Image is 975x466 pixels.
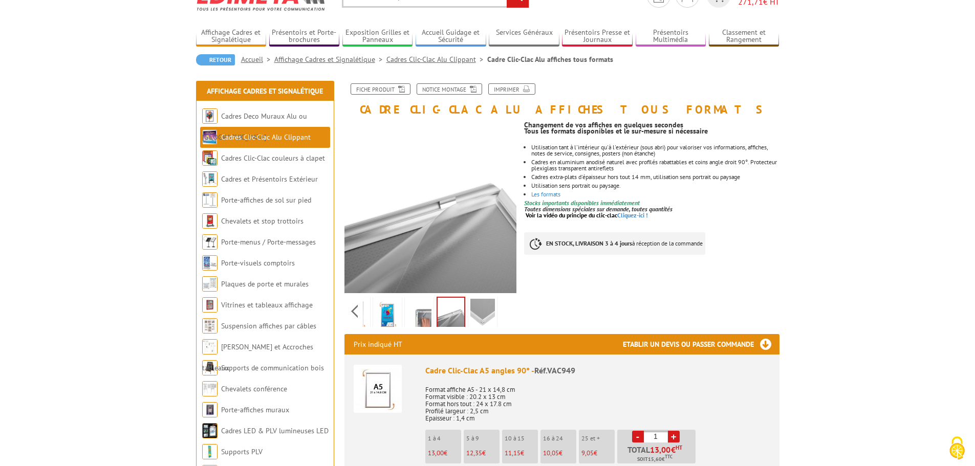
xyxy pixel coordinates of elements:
img: Cimaises et Accroches tableaux [202,339,218,354]
a: Affichage Cadres et Signalétique [196,28,267,45]
span: 13,00 [428,449,444,457]
img: cadres_aluminium_clic_clac_vac949_fleches.jpg [375,299,400,330]
a: Vitrines et tableaux affichage [221,300,313,309]
p: € [428,450,461,457]
button: Cookies (fenêtre modale) [939,431,975,466]
li: Utilisation tant à l'intérieur qu'à l'extérieur (sous abri) pour valoriser vos informations, affi... [531,144,779,157]
a: Porte-affiches muraux [221,405,289,414]
li: Utilisation sens portrait ou paysage. [531,183,779,189]
a: + [668,431,680,442]
a: Voir la vidéo du principe du clic-clacCliquez-ici ! [526,211,648,219]
sup: TTC [665,454,673,459]
span: 12,35 [466,449,482,457]
a: Les formats [531,190,560,198]
img: Plaques de porte et murales [202,276,218,292]
sup: HT [676,444,682,451]
p: Total [620,446,696,463]
img: Porte-menus / Porte-messages [202,234,218,250]
span: Soit € [637,455,673,463]
p: Changement de vos affiches en quelques secondes [524,122,779,128]
a: Fiche produit [351,83,410,95]
span: Previous [350,303,359,320]
img: Cadres LED & PLV lumineuses LED [202,423,218,438]
p: 5 à 9 [466,435,500,442]
p: € [543,450,576,457]
img: affichage_lumineux_215534_17.jpg [438,298,464,329]
strong: EN STOCK, LIVRAISON 3 à 4 jours [546,239,632,247]
a: Suspension affiches par câbles [221,321,316,330]
a: Classement et Rangement [709,28,779,45]
li: Cadres extra-plats d'épaisseur hors tout 14 mm, utilisation sens portrait ou paysage [531,174,779,180]
a: Cadres Clic-Clac Alu Clippant [221,132,311,142]
a: Retour [196,54,235,65]
a: Supports de communication bois [221,363,324,372]
p: 25 et + [581,435,615,442]
a: [PERSON_NAME] et Accroches tableaux [202,342,313,372]
img: Porte-affiches de sol sur pied [202,192,218,208]
img: Cookies (fenêtre modale) [944,435,970,461]
img: Porte-visuels comptoirs [202,255,218,271]
a: Accueil [241,55,274,64]
img: Cadres Clic-Clac couleurs à clapet [202,150,218,166]
img: affichage_lumineux_215534_17.jpg [344,121,517,293]
a: Imprimer [488,83,535,95]
span: 9,05 [581,449,594,457]
img: Cadres et Présentoirs Extérieur [202,171,218,187]
a: Affichage Cadres et Signalétique [274,55,386,64]
a: Affichage Cadres et Signalétique [207,86,323,96]
p: 10 à 15 [505,435,538,442]
span: 13,00 [650,446,671,454]
p: à réception de la commande [524,232,705,255]
a: Porte-menus / Porte-messages [221,237,316,247]
p: Prix indiqué HT [354,334,402,354]
img: Cadre Clic-Clac A5 angles 90° [354,365,402,413]
a: Notice Montage [417,83,482,95]
font: Stocks importants disponibles immédiatement [524,199,640,207]
span: Réf.VAC949 [534,365,575,375]
img: Chevalets conférence [202,381,218,396]
a: Supports PLV [221,447,263,456]
a: Accueil Guidage et Sécurité [416,28,486,45]
p: € [505,450,538,457]
p: € [581,450,615,457]
a: Porte-affiches de sol sur pied [221,195,311,205]
span: Voir la vidéo du principe du clic-clac [526,211,617,219]
a: Cadres Clic-Clac Alu Clippant [386,55,487,64]
a: Cadres Deco Muraux Alu ou [GEOGRAPHIC_DATA] [202,112,307,142]
p: € [466,450,500,457]
img: Supports PLV [202,444,218,459]
a: Cadres et Présentoirs Extérieur [221,174,318,184]
a: Cadres Clic-Clac couleurs à clapet [221,153,325,163]
a: Cadres LED & PLV lumineuses LED [221,426,329,435]
img: cadre_clic_clac_alu_affiches_tous_formats_vac949bis.jpg [470,299,495,330]
img: Cadres Deco Muraux Alu ou Bois [202,108,218,124]
img: Chevalets et stop trottoirs [202,213,218,229]
a: Présentoirs Presse et Journaux [562,28,633,45]
span: 15,60 [648,455,662,463]
em: Toutes dimensions spéciales sur demande, toutes quantités [524,205,673,213]
img: Porte-affiches muraux [202,402,218,417]
a: Exposition Grilles et Panneaux [342,28,413,45]
li: Cadre Clic-Clac Alu affiches tous formats [487,54,613,64]
p: 16 à 24 [543,435,576,442]
a: Présentoirs et Porte-brochures [269,28,340,45]
p: 1 à 4 [428,435,461,442]
a: Chevalets et stop trottoirs [221,216,304,226]
img: Suspension affiches par câbles [202,318,218,334]
a: Présentoirs Multimédia [636,28,706,45]
img: cadre_clic_clac_a5_angles90_vac949_950_951_952_953_955_956_959_960_957.jpg [407,299,431,330]
span: 11,15 [505,449,521,457]
a: Porte-visuels comptoirs [221,258,295,268]
span: € [671,446,676,454]
div: Cadre Clic-Clac A5 angles 90° - [425,365,770,376]
a: - [632,431,644,442]
a: Services Généraux [489,28,559,45]
a: Chevalets conférence [221,384,287,393]
li: Cadres en aluminium anodisé naturel avec profilés rabattables et coins angle droit 90°. Protecteu... [531,159,779,171]
h3: Etablir un devis ou passer commande [623,334,779,354]
p: Format affiche A5 - 21 x 14,8 cm Format visible : 20.2 x 13 cm Format hors tout : 24 x 17.8 cm Pr... [425,379,770,422]
img: Vitrines et tableaux affichage [202,297,218,313]
a: Plaques de porte et murales [221,279,309,289]
span: 10,05 [543,449,559,457]
p: Tous les formats disponibles et le sur-mesure si nécessaire [524,128,779,134]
